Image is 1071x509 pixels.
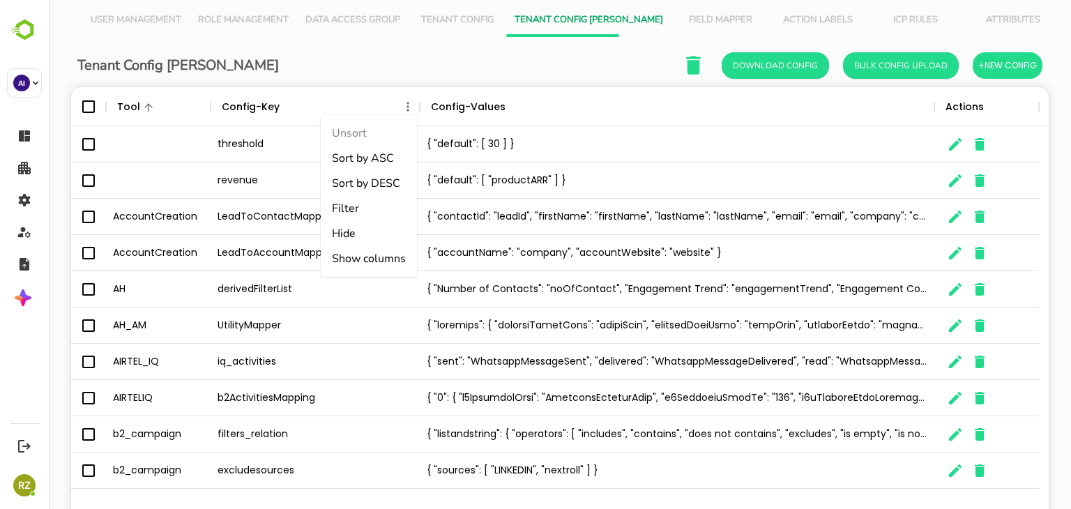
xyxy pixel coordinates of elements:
div: Config-Values [382,87,457,126]
span: Action Labels [729,15,810,26]
span: Role Management [149,15,240,26]
span: Tenant Config [368,15,449,26]
div: b2_campaign [57,453,162,489]
div: AH [57,271,162,307]
div: AH_AM [57,307,162,344]
li: Sort by ASC [272,146,368,171]
div: { "contactId": "leadId", "firstName": "firstName", "lastName": "lastName", "email": "email", "com... [371,199,886,235]
div: { "default": [ "productARR" ] } [371,162,886,199]
span: +New Config [929,56,988,75]
div: derivedFilterList [162,271,371,307]
li: Filter [272,196,368,221]
div: iq_activities [162,344,371,380]
li: Sort by DESC [272,171,368,196]
div: { "sources": [ "LINKEDIN", "nextroll" ] } [371,453,886,489]
button: Sort [91,99,108,116]
div: Actions [897,87,935,126]
div: threshold [162,126,371,162]
span: Data Access Group [257,15,351,26]
div: filters_relation [162,416,371,453]
div: AI [13,75,30,91]
button: Download Config [673,52,780,79]
div: Tool [68,87,91,126]
div: AccountCreation [57,199,162,235]
span: ICP Rules [826,15,907,26]
div: b2_campaign [57,416,162,453]
div: RZ [13,474,36,496]
li: Show columns [272,246,368,271]
span: Tenant Config [PERSON_NAME] [466,15,614,26]
div: Vertical tabs example [33,3,989,37]
div: { "default": [ 30 ] } [371,126,886,162]
div: UtilityMapper [162,307,371,344]
img: BambooboxLogoMark.f1c84d78b4c51b1a7b5f700c9845e183.svg [7,17,43,43]
button: Sort [457,99,473,116]
div: { "Number of Contacts": "noOfContact", "Engagement Trend": "engagementTrend", "Engagement Compari... [371,271,886,307]
div: { "loremips": { "dolorsiTametCons": "adipiScin", "elitsedDoeiUsmo": "tempOrin", "utlaborEetdo": "... [371,307,886,344]
div: { "listandstring": { "operators": [ "includes", "contains", "does not contains", "excludes", "is ... [371,416,886,453]
div: { "sent": "WhatsappMessageSent", "delivered": "WhatsappMessageDelivered", "read": "WhatsappMessag... [371,344,886,380]
button: Bulk Config Upload [794,52,910,79]
div: b2ActivitiesMapping [162,380,371,416]
div: LeadToContactMapping [162,199,371,235]
div: excludesources [162,453,371,489]
div: AccountCreation [57,235,162,271]
h6: Tenant Config [PERSON_NAME] [29,54,230,77]
div: AIRTELIQ [57,380,162,416]
button: Sort [231,99,248,116]
button: Logout [15,436,33,455]
button: Menu [350,98,368,116]
div: { "0": { "l5IpsumdolOrsi": "AmetconsEcteturAdip", "e6SeddoeiuSmodTe": "136", "i6uTlaboreEtdoLorem... [371,380,886,416]
ul: Menu [272,115,368,277]
div: Config-Key [173,87,231,126]
li: Hide [272,221,368,246]
button: +New Config [924,52,994,79]
span: Field Mapper [631,15,712,26]
span: User Management [42,15,132,26]
div: LeadToAccountMapping [162,235,371,271]
span: Attributes [924,15,1005,26]
div: AIRTEL_IQ [57,344,162,380]
div: revenue [162,162,371,199]
div: { "accountName": "company", "accountWebsite": "website" } [371,235,886,271]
